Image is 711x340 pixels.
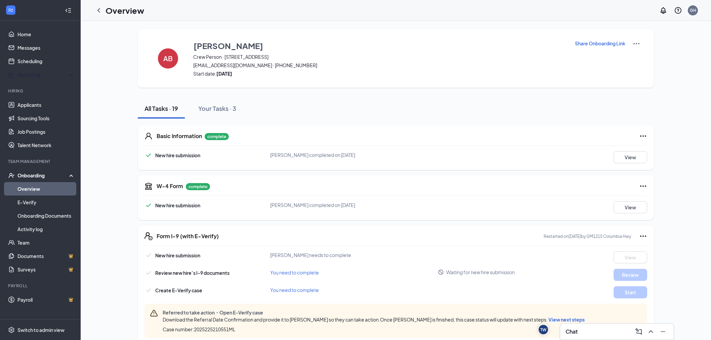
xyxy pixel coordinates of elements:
svg: TaxGovernmentIcon [144,182,153,190]
svg: ChevronLeft [95,6,103,14]
span: [PERSON_NAME] completed on [DATE] [270,152,355,158]
a: Talent Network [17,138,75,152]
a: Overview [17,182,75,196]
svg: WorkstreamLogo [7,7,14,13]
img: More Actions [632,40,640,48]
span: Crew Person · [STREET_ADDRESS] [193,53,566,60]
h4: AB [163,56,173,61]
div: Reporting [17,71,75,78]
span: Referred to take action・Open E-Verify case [163,309,587,316]
span: View next steps [548,316,585,323]
button: View [614,251,647,263]
span: Review new hire’s I-9 documents [155,270,229,276]
div: Your Tasks · 3 [198,104,236,113]
h5: W-4 Form [157,182,183,190]
svg: Ellipses [639,132,647,140]
svg: QuestionInfo [674,6,682,14]
button: Minimize [658,326,668,337]
div: Onboarding [17,172,69,179]
button: Share Onboarding Link [575,40,626,47]
span: [PERSON_NAME] completed on [DATE] [270,202,355,208]
svg: Checkmark [144,201,153,209]
p: Share Onboarding Link [575,40,625,47]
svg: Checkmark [144,269,153,277]
a: Team [17,236,75,249]
svg: Analysis [8,71,15,78]
button: ChevronUp [645,326,656,337]
svg: Blocked [438,269,444,275]
span: Download the Referral Date Confirmation and provide it to [PERSON_NAME] so they can take action.O... [163,316,585,323]
div: GH [690,7,696,13]
h3: Chat [566,328,578,335]
a: SurveysCrown [17,263,75,276]
svg: Collapse [65,7,72,14]
div: TW [540,327,546,333]
h5: Form I-9 (with E-Verify) [157,232,219,240]
button: View [614,151,647,163]
span: New hire submission [155,252,200,258]
a: Applicants [17,98,75,112]
span: Waiting for new hire submission [446,269,515,275]
a: Sourcing Tools [17,112,75,125]
span: New hire submission [155,202,200,208]
svg: ChevronUp [647,328,655,336]
iframe: Intercom live chat [688,317,704,333]
span: [EMAIL_ADDRESS][DOMAIN_NAME] · [PHONE_NUMBER] [193,62,566,69]
svg: Ellipses [639,232,647,240]
a: E-Verify [17,196,75,209]
p: complete [205,133,229,140]
button: [PERSON_NAME] [193,40,566,52]
span: New hire submission [155,152,200,158]
h1: Overview [106,5,144,16]
div: All Tasks · 19 [144,104,178,113]
p: complete [186,183,210,190]
svg: Minimize [659,328,667,336]
div: Team Management [8,159,74,164]
span: Start date: [193,70,566,77]
a: Activity log [17,222,75,236]
svg: Checkmark [144,251,153,259]
div: Hiring [8,88,74,94]
button: Start [614,286,647,298]
svg: Checkmark [144,151,153,159]
button: View [614,201,647,213]
svg: User [144,132,153,140]
span: Case number: 2025225210551ML [163,326,235,333]
a: Messages [17,41,75,54]
a: PayrollCrown [17,293,75,306]
span: You need to complete [270,287,319,293]
a: DocumentsCrown [17,249,75,263]
button: Review [614,269,647,281]
strong: [DATE] [216,71,232,77]
svg: Notifications [659,6,667,14]
svg: FormI9EVerifyIcon [144,232,153,240]
button: ComposeMessage [633,326,644,337]
div: Payroll [8,283,74,289]
span: Create E-Verify case [155,287,202,293]
a: Job Postings [17,125,75,138]
svg: Checkmark [144,286,153,294]
svg: Settings [8,327,15,333]
svg: Warning [150,309,158,317]
svg: UserCheck [8,172,15,179]
p: Restarted on [DATE] by GM1215 Columbia Hwy [544,233,631,239]
svg: ComposeMessage [635,328,643,336]
span: [PERSON_NAME] needs to complete [270,252,351,258]
svg: Ellipses [639,182,647,190]
h3: [PERSON_NAME] [194,40,263,51]
a: Scheduling [17,54,75,68]
a: Onboarding Documents [17,209,75,222]
a: Home [17,28,75,41]
button: AB [151,40,185,77]
h5: Basic Information [157,132,202,140]
span: You need to complete [270,269,319,275]
div: Switch to admin view [17,327,65,333]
